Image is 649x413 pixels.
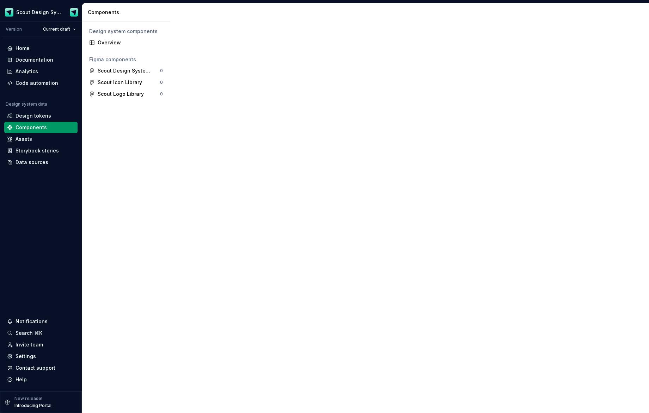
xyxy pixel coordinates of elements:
[4,66,78,77] a: Analytics
[16,68,38,75] div: Analytics
[16,318,48,325] div: Notifications
[4,110,78,121] a: Design tokens
[16,341,43,348] div: Invite team
[16,159,48,166] div: Data sources
[16,56,53,63] div: Documentation
[40,24,79,34] button: Current draft
[16,9,61,16] div: Scout Design System
[16,330,42,337] div: Search ⌘K
[43,26,70,32] span: Current draft
[98,67,150,74] div: Scout Design System Components
[5,8,13,17] img: e611c74b-76fc-4ef0-bafa-dc494cd4cb8a.png
[16,124,47,131] div: Components
[89,28,163,35] div: Design system components
[160,80,163,85] div: 0
[86,77,166,88] a: Scout Icon Library0
[98,90,144,98] div: Scout Logo Library
[4,374,78,385] button: Help
[86,37,166,48] a: Overview
[4,327,78,339] button: Search ⌘K
[4,77,78,89] a: Code automation
[4,316,78,327] button: Notifications
[16,136,32,143] div: Assets
[98,79,142,86] div: Scout Icon Library
[70,8,78,17] img: Design Ops
[89,56,163,63] div: Figma components
[4,145,78,156] a: Storybook stories
[4,339,78,350] a: Invite team
[6,101,47,107] div: Design system data
[98,39,163,46] div: Overview
[1,5,80,20] button: Scout Design SystemDesign Ops
[16,80,58,87] div: Code automation
[6,26,22,32] div: Version
[4,351,78,362] a: Settings
[16,147,59,154] div: Storybook stories
[86,65,166,76] a: Scout Design System Components0
[16,376,27,383] div: Help
[4,43,78,54] a: Home
[16,45,30,52] div: Home
[88,9,167,16] div: Components
[4,54,78,65] a: Documentation
[4,362,78,374] button: Contact support
[160,91,163,97] div: 0
[160,68,163,74] div: 0
[4,133,78,145] a: Assets
[16,364,55,371] div: Contact support
[86,88,166,100] a: Scout Logo Library0
[14,396,42,401] p: New release!
[16,112,51,119] div: Design tokens
[14,403,51,408] p: Introducing Portal
[4,122,78,133] a: Components
[16,353,36,360] div: Settings
[4,157,78,168] a: Data sources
